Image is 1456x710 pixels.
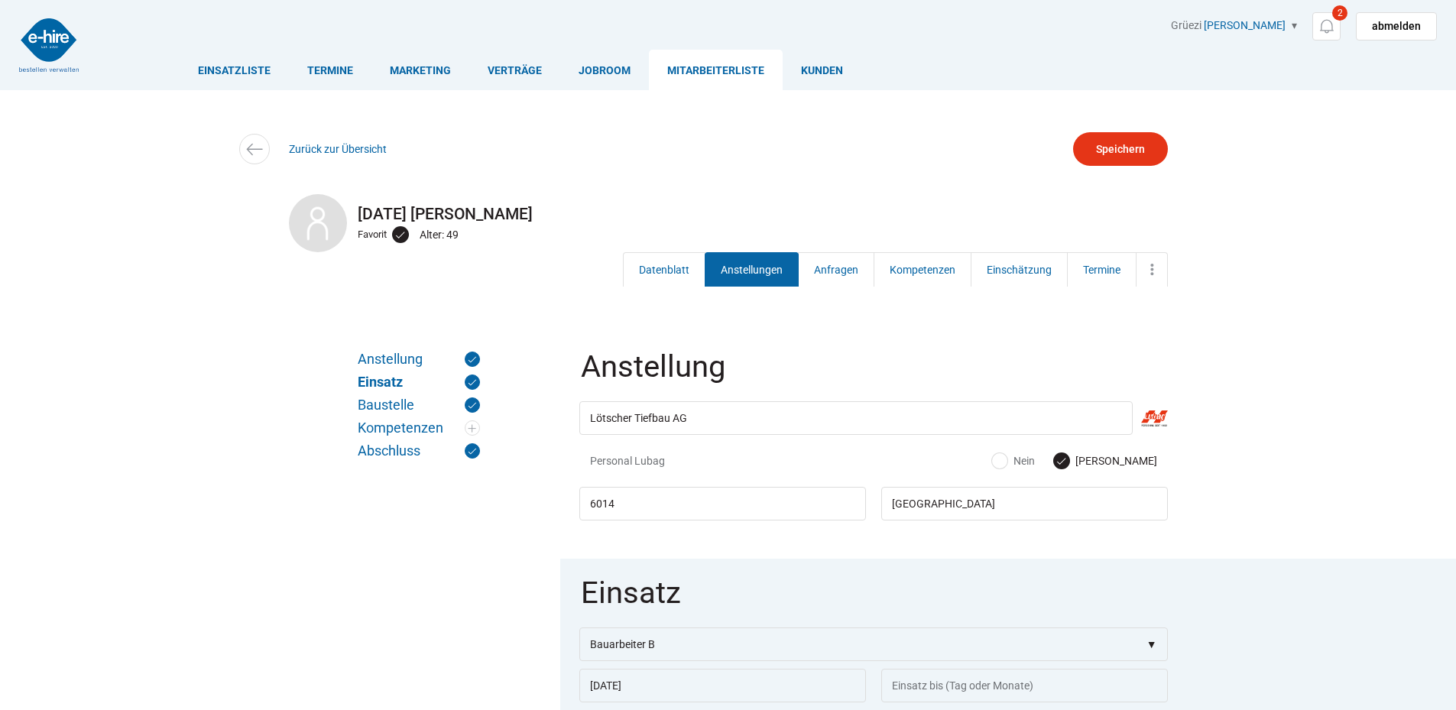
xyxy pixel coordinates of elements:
[358,374,480,390] a: Einsatz
[1067,252,1137,287] a: Termine
[371,50,469,90] a: Marketing
[180,50,289,90] a: Einsatzliste
[1171,19,1437,41] div: Grüezi
[1332,5,1347,21] span: 2
[1073,132,1168,166] input: Speichern
[590,453,777,468] span: Personal Lubag
[579,352,1171,401] legend: Anstellung
[705,252,799,287] a: Anstellungen
[289,205,1168,223] h2: [DATE] [PERSON_NAME]
[289,143,387,155] a: Zurück zur Übersicht
[420,225,462,245] div: Alter: 49
[579,669,866,702] input: Einsatz von (Tag oder Jahr)
[358,420,480,436] a: Kompetenzen
[358,352,480,367] a: Anstellung
[881,669,1168,702] input: Einsatz bis (Tag oder Monate)
[243,138,265,160] img: icon-arrow-left.svg
[798,252,874,287] a: Anfragen
[579,401,1133,435] input: Firma
[579,578,1171,627] legend: Einsatz
[1204,19,1286,31] a: [PERSON_NAME]
[1312,12,1341,41] a: 2
[19,18,79,72] img: logo2.png
[289,50,371,90] a: Termine
[1054,453,1157,468] label: [PERSON_NAME]
[992,453,1035,468] label: Nein
[623,252,705,287] a: Datenblatt
[1356,12,1437,41] a: abmelden
[649,50,783,90] a: Mitarbeiterliste
[881,487,1168,520] input: Arbeitsort Ort
[579,487,866,520] input: Arbeitsort PLZ
[971,252,1068,287] a: Einschätzung
[560,50,649,90] a: Jobroom
[358,397,480,413] a: Baustelle
[783,50,861,90] a: Kunden
[1317,17,1336,36] img: icon-notification.svg
[358,443,480,459] a: Abschluss
[469,50,560,90] a: Verträge
[874,252,971,287] a: Kompetenzen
